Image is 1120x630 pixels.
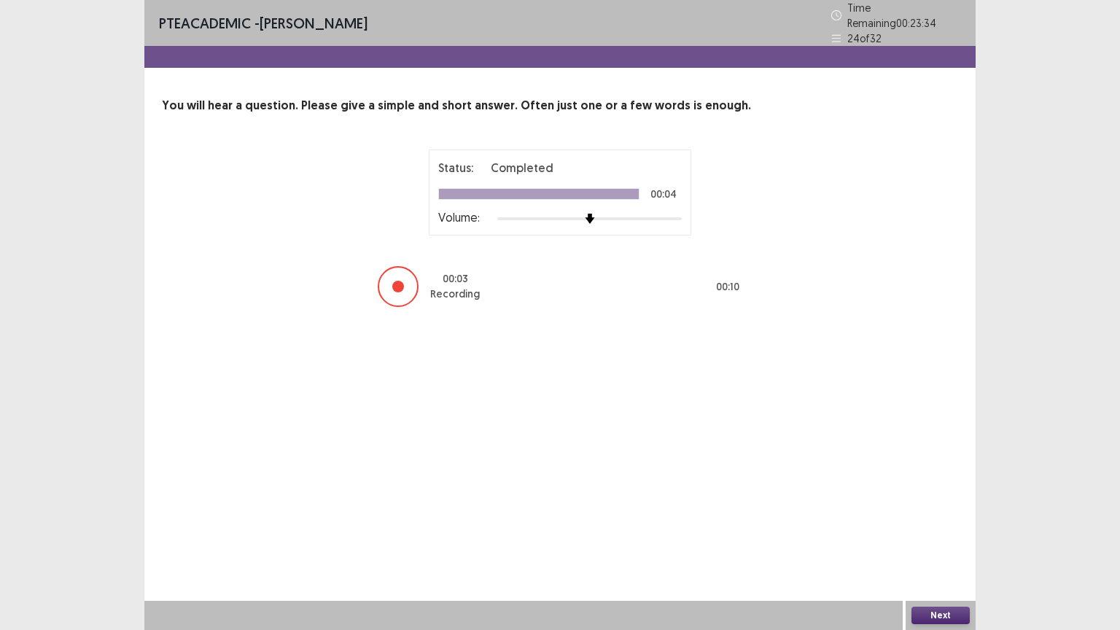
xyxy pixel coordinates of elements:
p: Recording [430,287,480,302]
p: Volume: [438,209,480,226]
p: - [PERSON_NAME] [159,12,367,34]
p: 00:04 [650,189,677,199]
p: 24 of 32 [847,31,882,46]
p: Status: [438,159,473,176]
p: 00 : 10 [716,279,739,295]
p: Completed [491,159,553,176]
img: arrow-thumb [585,214,595,224]
p: 00 : 03 [443,271,468,287]
button: Next [911,607,970,624]
span: PTE academic [159,14,251,32]
p: You will hear a question. Please give a simple and short answer. Often just one or a few words is... [162,97,958,114]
